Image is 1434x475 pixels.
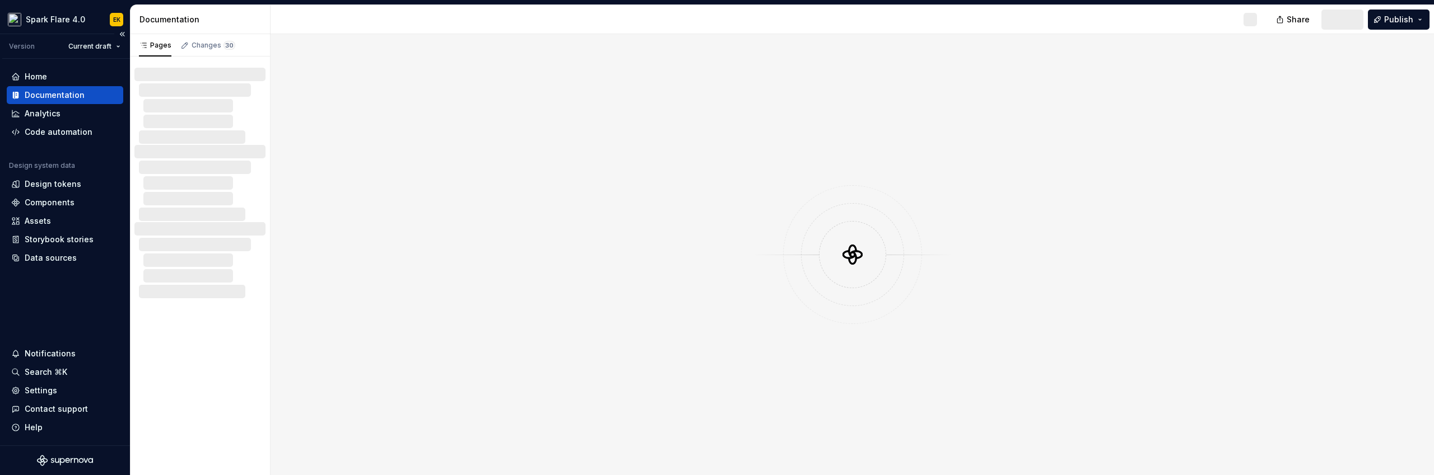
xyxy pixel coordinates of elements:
[1270,10,1317,30] button: Share
[25,215,51,227] div: Assets
[7,249,123,267] a: Data sources
[25,234,94,245] div: Storybook stories
[114,26,130,42] button: Collapse sidebar
[25,385,57,396] div: Settings
[9,161,75,170] div: Design system data
[7,194,123,211] a: Components
[7,123,123,141] a: Code automation
[25,178,81,190] div: Design tokens
[63,39,125,54] button: Current draft
[25,348,76,359] div: Notifications
[1287,14,1310,25] span: Share
[25,366,67,378] div: Search ⌘K
[1384,14,1413,25] span: Publish
[25,197,75,208] div: Components
[7,105,123,123] a: Analytics
[7,345,123,363] button: Notifications
[1368,10,1430,30] button: Publish
[25,126,92,138] div: Code automation
[192,41,235,50] div: Changes
[139,14,266,25] div: Documentation
[25,108,60,119] div: Analytics
[7,400,123,418] button: Contact support
[2,7,128,31] button: Spark Flare 4.0EK
[8,13,21,26] img: d6852e8b-7cd7-4438-8c0d-f5a8efe2c281.png
[7,175,123,193] a: Design tokens
[25,422,43,433] div: Help
[25,71,47,82] div: Home
[9,42,35,51] div: Version
[25,403,88,415] div: Contact support
[7,86,123,104] a: Documentation
[7,363,123,381] button: Search ⌘K
[7,212,123,230] a: Assets
[68,42,111,51] span: Current draft
[37,455,93,466] svg: Supernova Logo
[7,382,123,399] a: Settings
[113,15,120,24] div: EK
[25,252,77,264] div: Data sources
[139,41,171,50] div: Pages
[224,41,235,50] span: 30
[25,90,85,101] div: Documentation
[7,231,123,248] a: Storybook stories
[7,418,123,436] button: Help
[26,14,85,25] div: Spark Flare 4.0
[7,68,123,86] a: Home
